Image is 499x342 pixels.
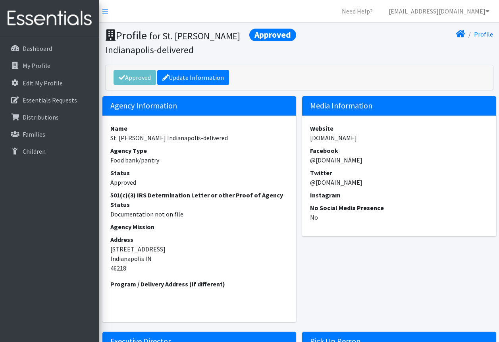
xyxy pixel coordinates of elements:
[310,190,488,200] dt: Instagram
[110,168,289,178] dt: Status
[3,41,96,56] a: Dashboard
[23,113,59,121] p: Distributions
[23,62,50,70] p: My Profile
[3,75,96,91] a: Edit My Profile
[3,58,96,73] a: My Profile
[310,146,488,155] dt: Facebook
[23,44,52,52] p: Dashboard
[110,178,289,187] dd: Approved
[23,79,63,87] p: Edit My Profile
[310,133,488,143] dd: [DOMAIN_NAME]
[110,124,289,133] dt: Name
[3,109,96,125] a: Distributions
[302,96,496,116] h5: Media Information
[110,222,289,232] dt: Agency Mission
[106,30,240,56] small: for St. [PERSON_NAME] Indianapolis-delivered
[3,126,96,142] a: Families
[110,133,289,143] dd: St. [PERSON_NAME] Indianapolis-delivered
[102,96,297,116] h5: Agency Information
[106,29,297,56] h1: Profile
[23,147,46,155] p: Children
[23,96,77,104] p: Essentials Requests
[382,3,496,19] a: [EMAIL_ADDRESS][DOMAIN_NAME]
[249,29,296,41] span: Approved
[3,92,96,108] a: Essentials Requests
[310,168,488,178] dt: Twitter
[157,70,229,85] a: Update Information
[110,280,225,288] strong: Program / Delivery Address (if different)
[110,236,133,243] strong: Address
[110,209,289,219] dd: Documentation not on file
[23,130,45,138] p: Families
[310,124,488,133] dt: Website
[3,143,96,159] a: Children
[310,203,488,213] dt: No Social Media Presence
[310,155,488,165] dd: @[DOMAIN_NAME]
[110,155,289,165] dd: Food bank/pantry
[474,30,493,38] a: Profile
[310,213,488,222] dd: No
[310,178,488,187] dd: @[DOMAIN_NAME]
[110,190,289,209] dt: 501(c)(3) IRS Determination Letter or other Proof of Agency Status
[3,5,96,32] img: HumanEssentials
[335,3,379,19] a: Need Help?
[110,146,289,155] dt: Agency Type
[110,235,289,273] address: [STREET_ADDRESS] Indianapolis IN 46218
